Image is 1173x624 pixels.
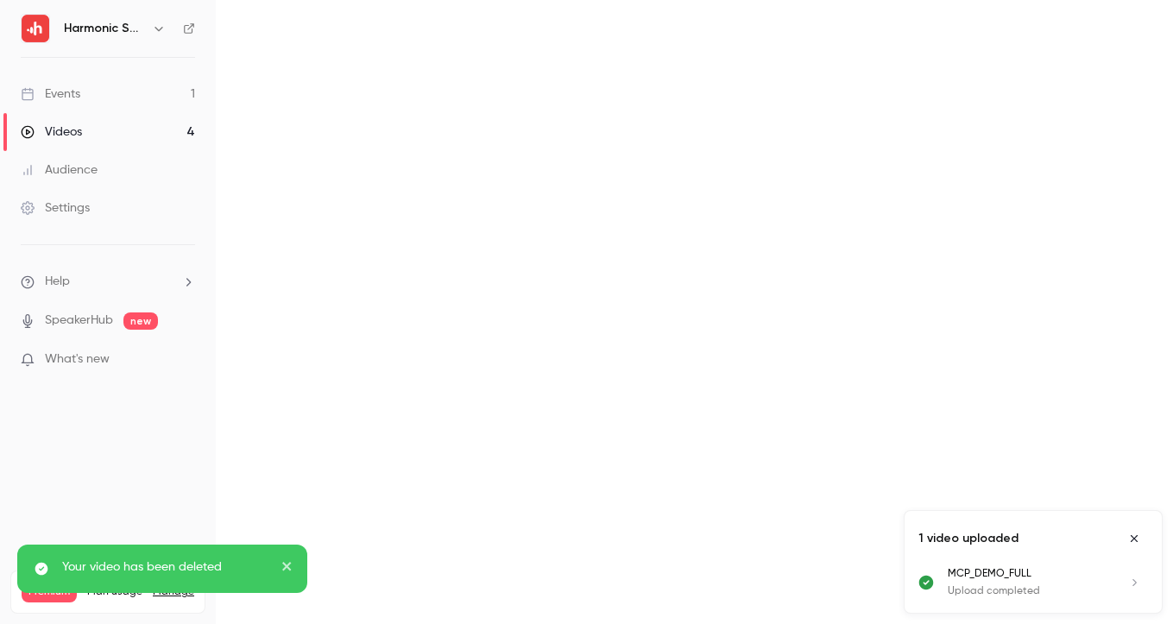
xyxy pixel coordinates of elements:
button: Close uploads list [1120,525,1148,552]
iframe: Noticeable Trigger [174,352,195,368]
li: help-dropdown-opener [21,273,195,291]
h6: Harmonic Security [64,20,145,37]
p: MCP_DEMO_FULL [948,566,1107,582]
p: Your video has been deleted [62,558,269,576]
div: Settings [21,199,90,217]
p: 1 video uploaded [918,530,1018,547]
p: Upload completed [948,583,1107,599]
button: close [281,558,293,579]
div: Videos [21,123,82,141]
div: Audience [21,161,98,179]
div: Events [21,85,80,103]
img: Harmonic Security [22,15,49,42]
ul: Uploads list [905,566,1162,613]
span: Help [45,273,70,291]
a: MCP_DEMO_FULLUpload completed [948,566,1148,599]
span: What's new [45,350,110,369]
a: SpeakerHub [45,312,113,330]
span: new [123,312,158,330]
